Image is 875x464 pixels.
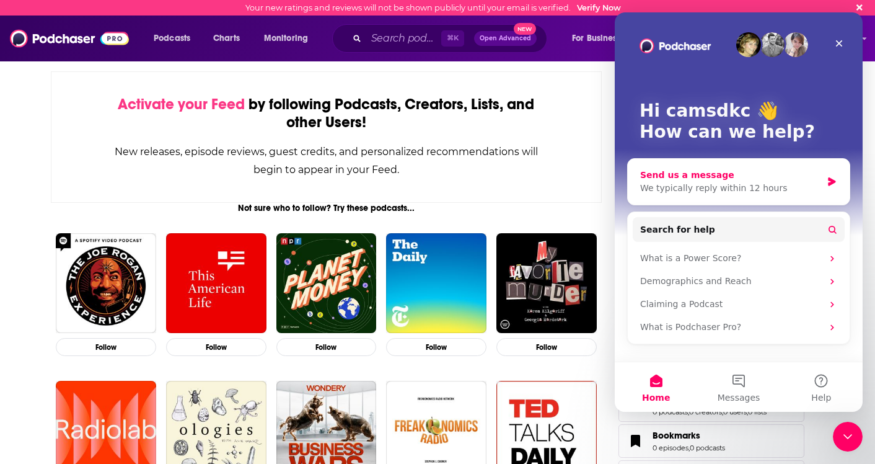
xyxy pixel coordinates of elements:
[688,408,689,416] span: ,
[723,408,747,416] a: 0 users
[615,12,863,412] iframe: Intercom live chat
[366,29,441,48] input: Search podcasts, credits, & more...
[441,30,464,47] span: ⌘ K
[386,338,486,356] button: Follow
[833,422,863,452] iframe: Intercom live chat
[496,233,597,334] img: My Favorite Murder with Karen Kilgariff and Georgia Hardstark
[166,338,266,356] button: Follow
[577,3,621,12] a: Verify Now
[496,338,597,356] button: Follow
[245,3,621,12] div: Your new ratings and reviews will not be shown publicly until your email is verified.
[690,444,725,452] a: 0 podcasts
[255,29,324,48] button: open menu
[688,444,690,452] span: ,
[748,408,767,416] a: 0 lists
[213,30,240,47] span: Charts
[51,203,602,213] div: Not sure who to follow? Try these podcasts...
[386,233,486,334] img: The Daily
[563,29,636,48] button: open menu
[747,408,748,416] span: ,
[480,35,531,42] span: Open Advanced
[113,143,539,179] div: New releases, episode reviews, guest credits, and personalized recommendations will begin to appe...
[474,31,537,46] button: Open AdvancedNew
[653,444,688,452] a: 0 episodes
[154,30,190,47] span: Podcasts
[722,408,723,416] span: ,
[264,30,308,47] span: Monitoring
[56,233,156,334] img: The Joe Rogan Experience
[276,338,377,356] button: Follow
[653,430,725,441] a: Bookmarks
[145,29,206,48] button: open menu
[653,430,700,441] span: Bookmarks
[118,95,245,114] span: Activate your Feed
[514,23,536,35] span: New
[572,30,621,47] span: For Business
[166,233,266,334] img: This American Life
[653,408,688,416] a: 0 podcasts
[618,424,804,458] span: Bookmarks
[623,432,648,450] a: Bookmarks
[10,27,129,50] img: Podchaser - Follow, Share and Rate Podcasts
[276,233,377,334] img: Planet Money
[344,24,559,53] div: Search podcasts, credits, & more...
[113,96,539,132] div: by following Podcasts, Creators, Lists, and other Users!
[689,408,722,416] a: 0 creators
[56,338,156,356] button: Follow
[205,29,247,48] a: Charts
